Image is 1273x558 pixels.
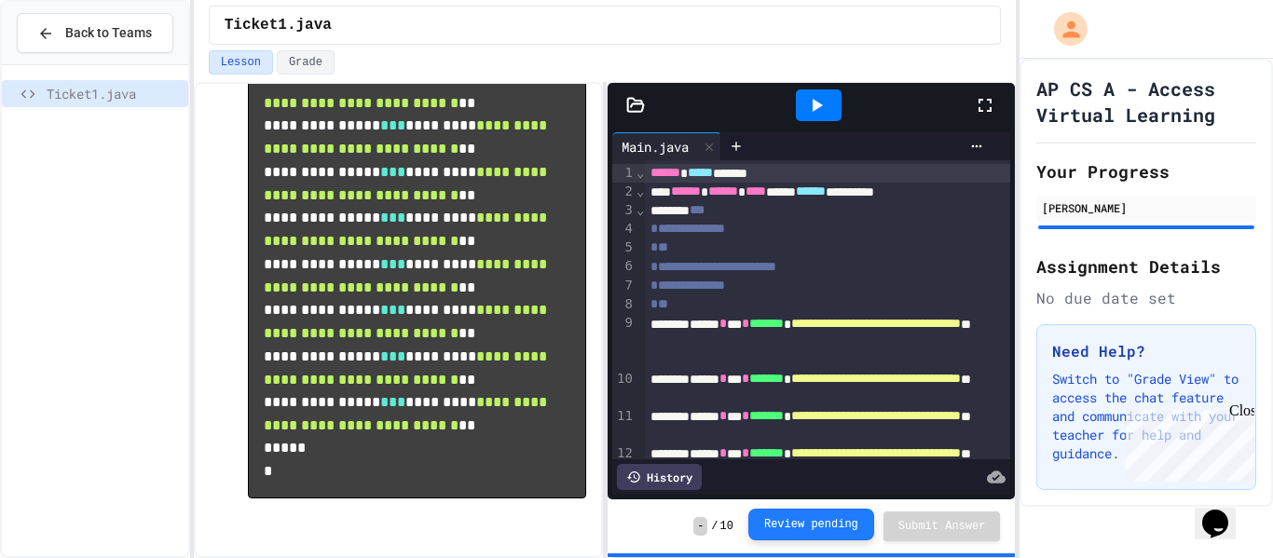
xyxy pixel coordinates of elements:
button: Submit Answer [883,511,1001,541]
div: 10 [612,370,636,407]
div: Main.java [612,137,698,157]
span: Ticket1.java [225,14,332,36]
div: Chat with us now!Close [7,7,129,118]
div: 1 [612,164,636,183]
span: Fold line [636,202,645,217]
span: Submit Answer [898,519,986,534]
div: 8 [612,295,636,314]
span: 10 [720,519,733,534]
div: 12 [612,444,636,482]
h1: AP CS A - Access Virtual Learning [1036,75,1256,128]
span: Fold line [636,165,645,180]
span: Fold line [636,184,645,198]
div: 5 [612,238,636,257]
div: 7 [612,277,636,295]
p: Switch to "Grade View" to access the chat feature and communicate with your teacher for help and ... [1052,370,1240,463]
div: 6 [612,257,636,276]
span: Ticket1.java [47,84,181,103]
div: 3 [612,201,636,220]
h2: Your Progress [1036,158,1256,184]
h2: Assignment Details [1036,253,1256,279]
button: Grade [277,50,335,75]
div: 4 [612,220,636,238]
div: 9 [612,314,636,370]
span: - [693,517,707,536]
div: [PERSON_NAME] [1042,199,1251,216]
h3: Need Help? [1052,340,1240,362]
iframe: chat widget [1195,483,1254,539]
span: Back to Teams [65,23,152,43]
button: Back to Teams [17,13,173,53]
span: / [711,519,718,534]
iframe: chat widget [1118,402,1254,482]
div: History [617,464,702,490]
div: My Account [1034,7,1092,50]
button: Review pending [748,509,874,540]
div: 11 [612,407,636,444]
div: Main.java [612,132,721,160]
div: 2 [612,183,636,201]
div: No due date set [1036,287,1256,309]
button: Lesson [209,50,273,75]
